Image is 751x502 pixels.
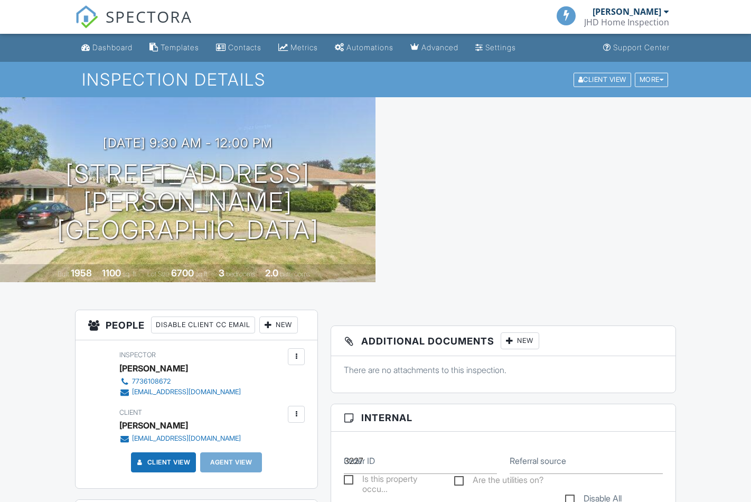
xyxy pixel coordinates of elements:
div: 6700 [171,267,194,278]
div: [PERSON_NAME] [593,6,661,17]
a: Contacts [212,38,266,58]
h1: Inspection Details [82,70,669,89]
a: Templates [145,38,203,58]
div: Contacts [228,43,261,52]
div: Templates [161,43,199,52]
a: [EMAIL_ADDRESS][DOMAIN_NAME] [119,387,241,397]
div: Support Center [613,43,670,52]
span: SPECTORA [106,5,192,27]
span: bedrooms [226,270,255,278]
a: SPECTORA [75,14,192,36]
a: Client View [572,75,634,83]
div: New [501,332,539,349]
a: Metrics [274,38,322,58]
a: Support Center [599,38,674,58]
div: 7736108672 [132,377,171,386]
a: Advanced [406,38,463,58]
div: [PERSON_NAME] [119,360,188,376]
h3: Internal [331,404,675,432]
span: Client [119,408,142,416]
a: Settings [471,38,520,58]
div: 2.0 [265,267,278,278]
div: Metrics [290,43,318,52]
div: 1100 [102,267,121,278]
label: Order ID [344,455,375,467]
div: New [259,317,298,333]
div: Settings [485,43,516,52]
span: Lot Size [147,270,170,278]
span: Inspector [119,351,156,359]
div: Dashboard [92,43,133,52]
label: Is this property occupied? [344,474,442,487]
div: Automations [346,43,393,52]
img: The Best Home Inspection Software - Spectora [75,5,98,29]
div: Advanced [421,43,458,52]
div: Disable Client CC Email [151,317,255,333]
a: Automations (Basic) [331,38,398,58]
div: Client View [574,72,631,87]
a: Dashboard [77,38,137,58]
div: 1958 [71,267,92,278]
div: [PERSON_NAME] [119,417,188,433]
span: sq.ft. [195,270,209,278]
span: Built [58,270,69,278]
h3: [DATE] 9:30 am - 12:00 pm [103,136,273,150]
a: [EMAIL_ADDRESS][DOMAIN_NAME] [119,433,241,444]
div: 3 [219,267,224,278]
a: Client View [135,457,191,468]
h3: Additional Documents [331,326,675,356]
div: More [635,72,669,87]
h3: People [76,310,317,340]
a: 7736108672 [119,376,241,387]
label: Referral source [510,455,566,467]
span: sq. ft. [123,270,137,278]
div: [EMAIL_ADDRESS][DOMAIN_NAME] [132,434,241,443]
h1: [STREET_ADDRESS][PERSON_NAME] [GEOGRAPHIC_DATA] [17,160,359,244]
label: Are the utilities on? [454,475,543,488]
span: bathrooms [280,270,310,278]
div: [EMAIL_ADDRESS][DOMAIN_NAME] [132,388,241,396]
p: There are no attachments to this inspection. [344,364,663,376]
div: JHD Home Inspection [584,17,669,27]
